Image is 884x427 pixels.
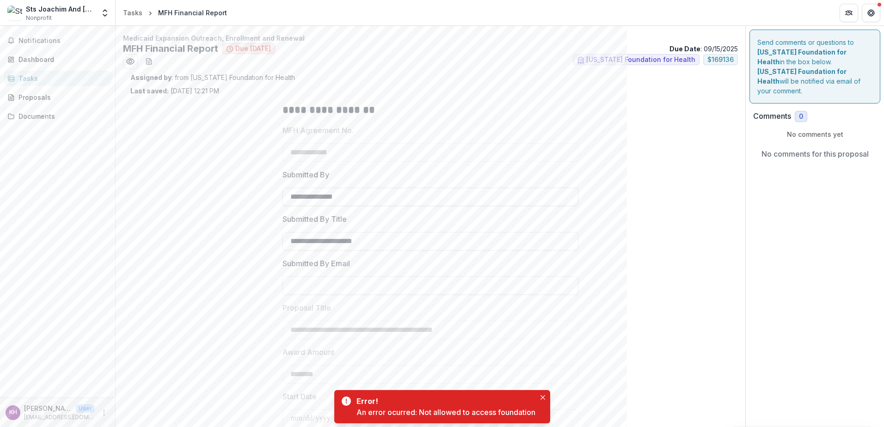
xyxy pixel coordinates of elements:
p: Submitted By Title [282,213,347,225]
div: MFH Financial Report [158,8,227,18]
span: Due [DATE] [235,45,271,53]
p: Start Date [282,391,317,402]
button: More [98,407,110,418]
p: [PERSON_NAME] [24,403,72,413]
p: No comments for this proposal [761,148,869,159]
p: Proposal Title [282,302,331,313]
nav: breadcrumb [119,6,231,19]
p: Award Amount [282,347,334,358]
div: Dashboard [18,55,104,64]
p: [DATE] 12:21 PM [130,86,219,96]
p: No comments yet [753,129,877,139]
strong: [US_STATE] Foundation for Health [757,67,847,85]
p: Submitted By Email [282,258,350,269]
a: Tasks [4,71,111,86]
div: Documents [18,111,104,121]
p: : from [US_STATE] Foundation for Health [130,73,731,82]
strong: [US_STATE] Foundation for Health [757,48,847,66]
div: Kathy Henderson [9,409,17,415]
a: Dashboard [4,52,111,67]
p: Medicaid Expansion Outreach, Enrollment and Renewal [123,33,738,43]
strong: Assigned by [130,73,172,81]
p: Submitted By [282,169,329,180]
button: Open entity switcher [98,4,111,22]
span: [US_STATE] Foundation for Health [586,56,695,64]
span: Nonprofit [26,14,52,22]
span: $ 169136 [707,56,734,64]
div: Send comments or questions to in the box below. will be notified via email of your comment. [749,30,880,104]
h2: MFH Financial Report [123,43,218,54]
button: Notifications [4,33,111,48]
span: Notifications [18,37,108,45]
button: Close [537,392,548,403]
strong: Due Date [669,45,700,53]
a: Documents [4,109,111,124]
h2: Comments [753,112,791,121]
button: download-word-button [141,54,156,69]
p: MFH Agreement No. [282,125,354,136]
a: Tasks [119,6,146,19]
div: Tasks [123,8,142,18]
button: Preview d3747e02-9562-41d3-8ca0-de327ca7e561.pdf [123,54,138,69]
p: : 09/15/2025 [669,44,738,54]
img: Sts Joachim And Ann Care Service [7,6,22,20]
div: An error ocurred: Not allowed to access foundation [356,407,535,418]
p: [EMAIL_ADDRESS][DOMAIN_NAME] [24,413,95,421]
p: User [76,404,95,413]
button: Get Help [862,4,880,22]
div: Proposals [18,92,104,102]
div: Sts Joachim And [PERSON_NAME] Care Service [26,4,95,14]
span: 0 [799,113,803,121]
a: Proposals [4,90,111,105]
div: Error! [356,396,532,407]
div: Tasks [18,73,104,83]
strong: Last saved: [130,87,169,95]
button: Partners [840,4,858,22]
